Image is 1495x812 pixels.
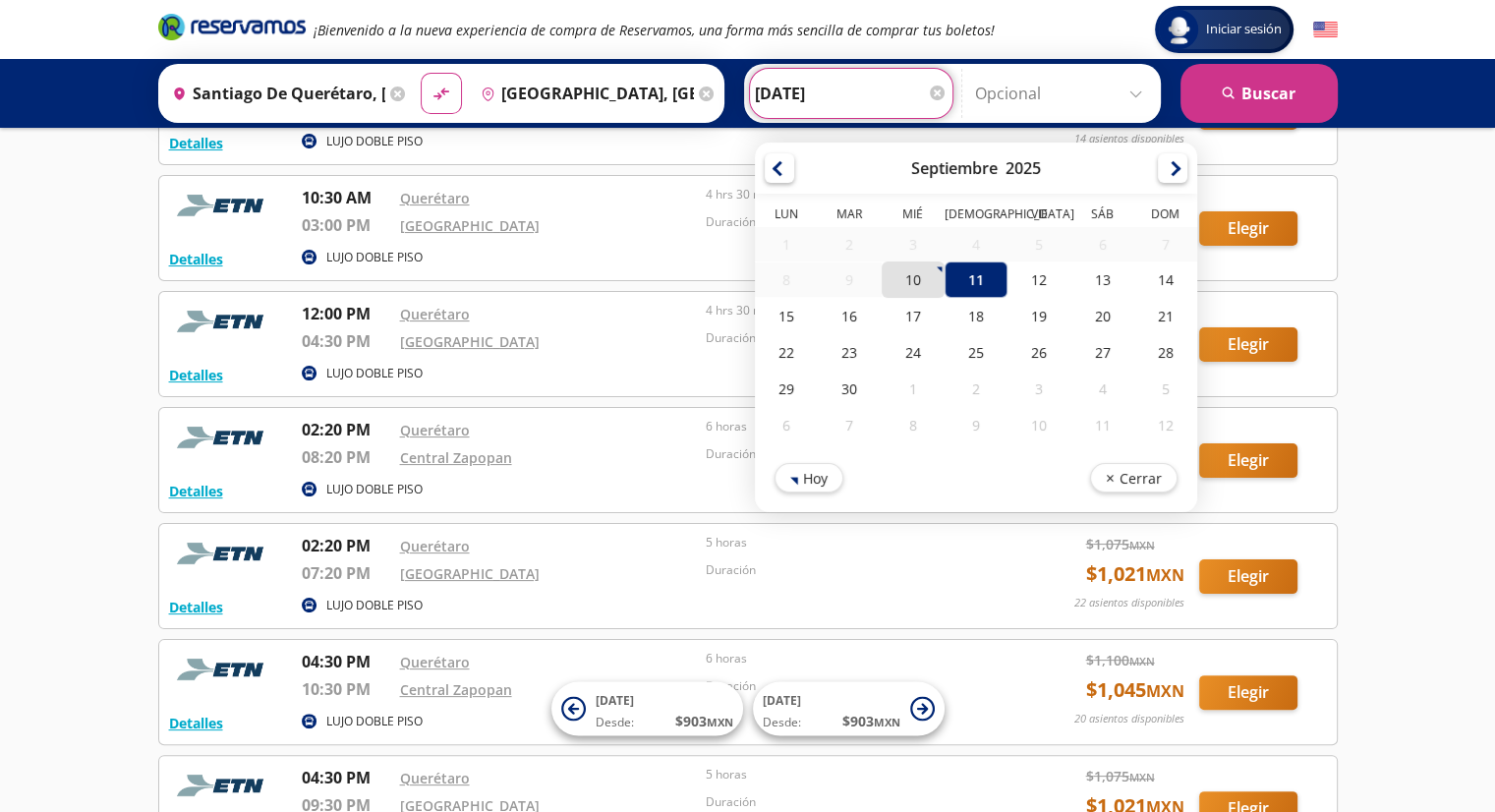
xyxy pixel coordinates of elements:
[596,714,634,731] span: Desde:
[1007,227,1070,261] div: 05-Sep-25
[400,305,470,323] a: Querétaro
[1199,443,1297,478] button: Elegir
[169,302,277,341] img: RESERVAMOS
[1199,327,1297,362] button: Elegir
[1074,595,1184,611] p: 22 asientos disponibles
[753,682,945,736] button: [DATE]Desde:$903MXN
[302,186,390,209] p: 10:30 AM
[1133,261,1196,298] div: 14-Sep-25
[755,407,818,443] div: 06-Oct-25
[881,334,944,371] div: 24-Sep-25
[169,650,277,689] img: RESERVAMOS
[169,766,277,805] img: RESERVAMOS
[314,21,995,39] em: ¡Bienvenido a la nueva experiencia de compra de Reservamos, una forma más sencilla de comprar tus...
[326,597,423,614] p: LUJO DOBLE PISO
[169,597,223,617] button: Detalles
[1089,463,1177,493] button: Cerrar
[818,205,881,227] th: Martes
[400,189,470,207] a: Querétaro
[944,205,1006,227] th: Jueves
[1007,371,1070,407] div: 03-Oct-25
[755,298,818,334] div: 15-Sep-25
[755,262,818,297] div: 08-Sep-25
[400,216,540,235] a: [GEOGRAPHIC_DATA]
[944,334,1006,371] div: 25-Sep-25
[975,69,1151,118] input: Opcional
[1007,407,1070,443] div: 10-Oct-25
[169,249,223,269] button: Detalles
[1006,157,1041,179] div: 2025
[400,564,540,583] a: [GEOGRAPHIC_DATA]
[400,769,470,787] a: Querétaro
[706,677,1003,695] p: Duración
[1146,564,1184,586] small: MXN
[596,692,634,709] span: [DATE]
[1133,371,1196,407] div: 05-Oct-25
[755,227,818,261] div: 01-Sep-25
[1133,334,1196,371] div: 28-Sep-25
[169,481,223,501] button: Detalles
[1074,711,1184,727] p: 20 asientos disponibles
[473,69,694,118] input: Buscar Destino
[1313,18,1338,42] button: English
[706,561,1003,579] p: Duración
[302,418,390,441] p: 02:20 PM
[400,680,512,699] a: Central Zapopan
[707,715,733,729] small: MXN
[164,69,385,118] input: Buscar Origen
[944,227,1006,261] div: 04-Sep-25
[1129,538,1155,552] small: MXN
[169,186,277,225] img: RESERVAMOS
[818,298,881,334] div: 16-Sep-25
[302,329,390,353] p: 04:30 PM
[706,186,1003,203] p: 4 hrs 30 mins
[763,714,801,731] span: Desde:
[818,407,881,443] div: 07-Oct-25
[1070,261,1133,298] div: 13-Sep-25
[706,418,1003,435] p: 6 horas
[1086,534,1155,554] span: $ 1,075
[1007,334,1070,371] div: 26-Sep-25
[881,205,944,227] th: Miércoles
[842,711,900,731] span: $ 903
[1199,675,1297,710] button: Elegir
[1199,559,1297,594] button: Elegir
[1086,766,1155,786] span: $ 1,075
[302,534,390,557] p: 02:20 PM
[944,407,1006,443] div: 09-Oct-25
[706,302,1003,319] p: 4 hrs 30 mins
[1007,298,1070,334] div: 19-Sep-25
[755,205,818,227] th: Lunes
[1129,654,1155,668] small: MXN
[706,793,1003,811] p: Duración
[881,407,944,443] div: 08-Oct-25
[302,213,390,237] p: 03:00 PM
[1146,680,1184,702] small: MXN
[1086,650,1155,670] span: $ 1,100
[911,157,998,179] div: Septiembre
[169,418,277,457] img: RESERVAMOS
[169,365,223,385] button: Detalles
[675,711,733,731] span: $ 903
[326,713,423,730] p: LUJO DOBLE PISO
[755,371,818,407] div: 29-Sep-25
[755,334,818,371] div: 22-Sep-25
[158,12,306,41] i: Brand Logo
[1070,227,1133,261] div: 06-Sep-25
[1007,205,1070,227] th: Viernes
[326,249,423,266] p: LUJO DOBLE PISO
[302,561,390,585] p: 07:20 PM
[169,534,277,573] img: RESERVAMOS
[551,682,743,736] button: [DATE]Desde:$903MXN
[1133,227,1196,261] div: 07-Sep-25
[706,650,1003,667] p: 6 horas
[706,766,1003,783] p: 5 horas
[881,227,944,261] div: 03-Sep-25
[1133,205,1196,227] th: Domingo
[302,302,390,325] p: 12:00 PM
[302,766,390,789] p: 04:30 PM
[1007,261,1070,298] div: 12-Sep-25
[881,298,944,334] div: 17-Sep-25
[1070,298,1133,334] div: 20-Sep-25
[400,332,540,351] a: [GEOGRAPHIC_DATA]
